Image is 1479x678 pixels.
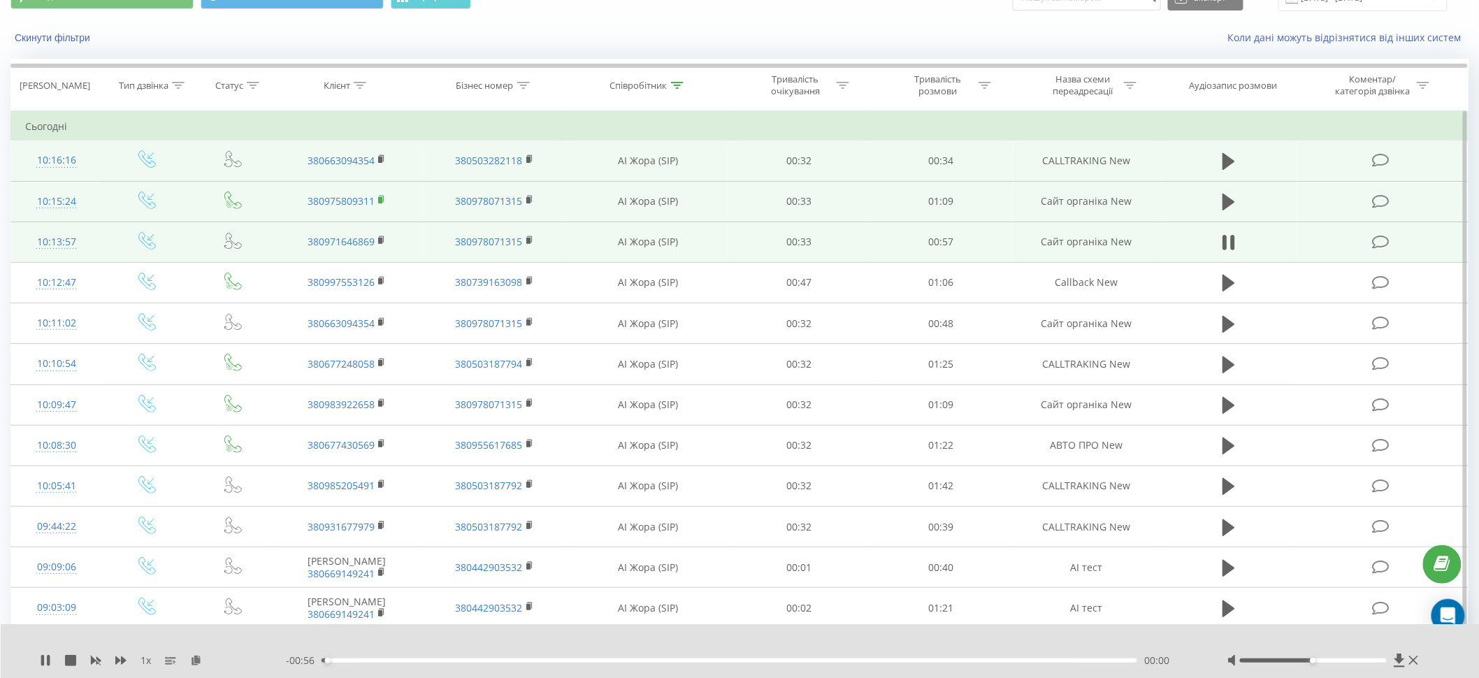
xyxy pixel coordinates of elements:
span: - 00:56 [286,654,322,668]
a: 380739163098 [456,275,523,289]
td: 00:02 [728,588,870,628]
td: 00:47 [728,262,870,303]
td: 00:32 [728,384,870,425]
td: АІ Жора (SIP) [568,466,728,506]
a: 380663094354 [308,317,375,330]
td: CALLTRAKING New [1013,344,1161,384]
a: 380677430569 [308,438,375,452]
a: 380669149241 [308,607,375,621]
td: Callback New [1013,262,1161,303]
td: 01:21 [870,588,1013,628]
div: Коментар/категорія дзвінка [1332,73,1413,97]
td: АІ Жора (SIP) [568,222,728,262]
div: 10:12:47 [25,269,88,296]
td: CALLTRAKING New [1013,507,1161,547]
td: Сайт органіка New [1013,303,1161,344]
div: Клієнт [324,80,350,92]
a: 380503282118 [456,154,523,167]
td: АІ Жора (SIP) [568,547,728,588]
span: 00:00 [1144,654,1169,668]
td: [PERSON_NAME] [273,547,421,588]
td: 00:32 [728,140,870,181]
div: 10:13:57 [25,229,88,256]
a: 380669149241 [308,567,375,580]
a: 380985205491 [308,479,375,492]
span: 1 x [140,654,151,668]
div: Назва схеми переадресації [1046,73,1120,97]
button: Скинути фільтри [10,31,97,44]
td: 01:09 [870,384,1013,425]
a: 380442903532 [456,601,523,614]
td: AI тест [1013,547,1161,588]
div: 10:09:47 [25,391,88,419]
div: Співробітник [610,80,668,92]
div: Статус [215,80,243,92]
td: 01:42 [870,466,1013,506]
div: Бізнес номер [456,80,514,92]
td: АІ Жора (SIP) [568,262,728,303]
a: 380997553126 [308,275,375,289]
a: 380931677979 [308,520,375,533]
a: 380978071315 [456,235,523,248]
td: CALLTRAKING New [1013,140,1161,181]
td: АІ Жора (SIP) [568,588,728,628]
td: 01:22 [870,425,1013,466]
td: 00:32 [728,344,870,384]
div: Тип дзвінка [119,80,168,92]
div: Тривалість очікування [758,73,833,97]
div: Accessibility label [1311,658,1316,663]
a: 380955617685 [456,438,523,452]
td: АІ Жора (SIP) [568,425,728,466]
div: 10:10:54 [25,350,88,377]
td: 00:33 [728,222,870,262]
a: 380503187792 [456,479,523,492]
a: 380442903532 [456,561,523,574]
div: 09:03:09 [25,594,88,621]
td: АІ Жора (SIP) [568,384,728,425]
a: 380978071315 [456,317,523,330]
div: Тривалість розмови [900,73,975,97]
a: 380983922658 [308,398,375,411]
div: 10:05:41 [25,473,88,500]
td: Сайт органіка New [1013,384,1161,425]
div: 09:09:06 [25,554,88,581]
td: [PERSON_NAME] [273,588,421,628]
td: 00:32 [728,507,870,547]
a: 380503187794 [456,357,523,370]
td: Сайт органіка New [1013,222,1161,262]
td: 01:25 [870,344,1013,384]
td: АІ Жора (SIP) [568,344,728,384]
td: 01:09 [870,181,1013,222]
td: АІ Жора (SIP) [568,181,728,222]
td: 00:32 [728,466,870,506]
a: 380978071315 [456,194,523,208]
div: Аудіозапис розмови [1190,80,1278,92]
div: [PERSON_NAME] [20,80,90,92]
td: 00:32 [728,425,870,466]
td: 00:48 [870,303,1013,344]
td: АІ Жора (SIP) [568,303,728,344]
a: Коли дані можуть відрізнятися вiд інших систем [1228,31,1469,44]
td: АІ Жора (SIP) [568,507,728,547]
td: AI тест [1013,588,1161,628]
td: 00:57 [870,222,1013,262]
a: 380663094354 [308,154,375,167]
a: 380978071315 [456,398,523,411]
div: Open Intercom Messenger [1431,599,1465,633]
td: АВТО ПРО New [1013,425,1161,466]
div: Accessibility label [325,658,331,663]
td: 00:01 [728,547,870,588]
a: 380971646869 [308,235,375,248]
td: Сайт органіка New [1013,181,1161,222]
div: 10:16:16 [25,147,88,174]
td: Сьогодні [11,113,1469,140]
a: 380677248058 [308,357,375,370]
td: 00:34 [870,140,1013,181]
a: 380503187792 [456,520,523,533]
td: 00:32 [728,303,870,344]
a: 380975809311 [308,194,375,208]
td: АІ Жора (SIP) [568,140,728,181]
div: 10:08:30 [25,432,88,459]
td: 00:33 [728,181,870,222]
td: CALLTRAKING New [1013,466,1161,506]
